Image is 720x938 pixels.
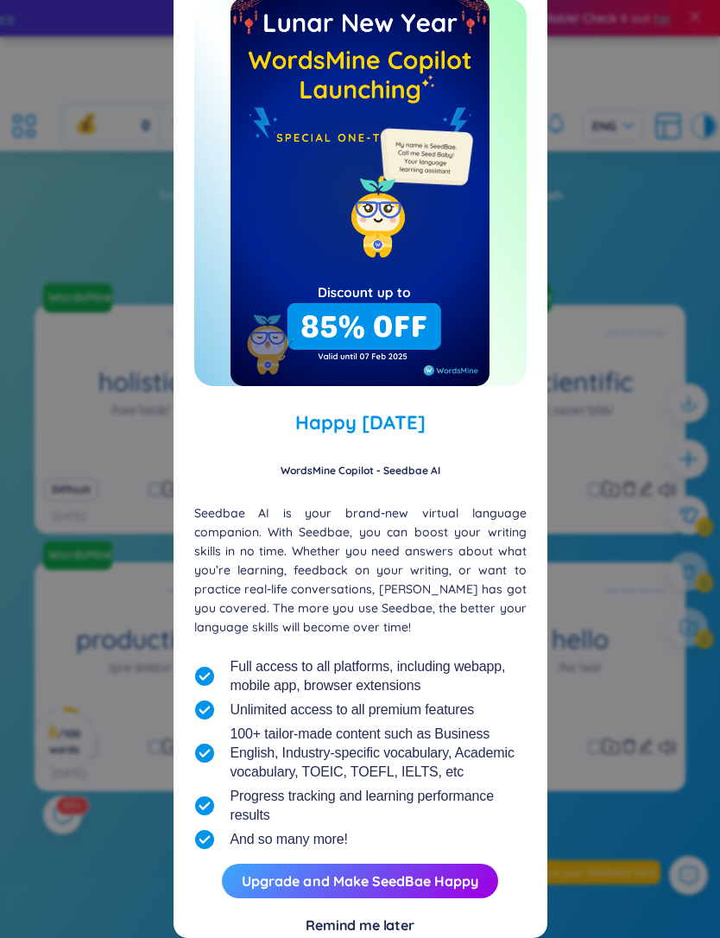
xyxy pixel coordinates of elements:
[242,872,478,890] a: Upgrade and Make SeedBae Happy
[194,462,527,479] span: WordsMine Copilot - Seedbae AI
[231,725,527,782] span: 100+ tailor-made content such as Business English, Industry-specific vocabulary, Academic vocabul...
[231,787,527,825] span: Progress tracking and learning performance results
[231,700,475,719] span: Unlimited access to all premium features
[194,504,527,637] div: Seedbae AI is your brand-new virtual language companion. With Seedbae, you can boost your writing...
[222,864,498,898] button: Upgrade and Make SeedBae Happy
[231,657,527,695] span: Full access to all platforms, including webapp, mobile app, browser extensions
[376,108,475,207] img: minionSeedbaeMessage.35ffe99e.png
[231,830,348,849] span: And so many more!
[194,407,527,438] span: Happy [DATE]
[306,916,414,935] div: Remind me later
